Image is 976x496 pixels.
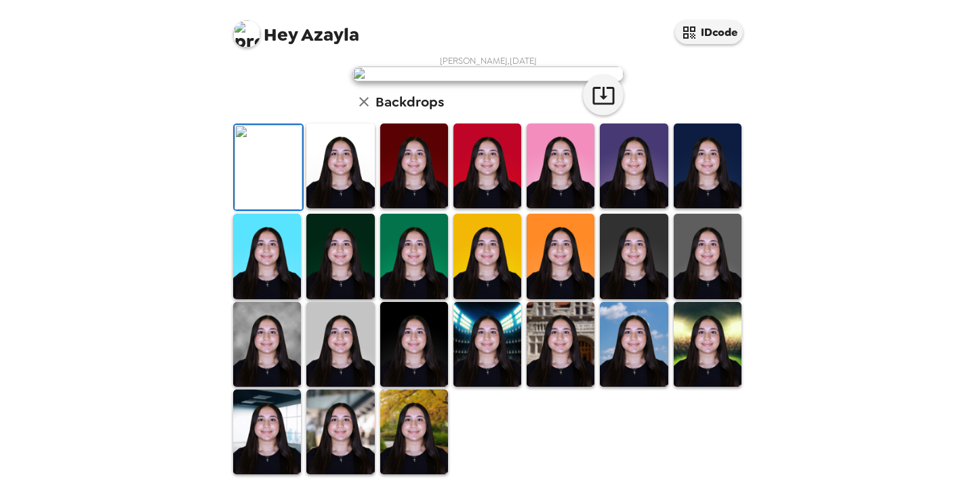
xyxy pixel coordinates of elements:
[352,66,624,81] img: user
[675,20,743,44] button: IDcode
[375,91,444,113] h6: Backdrops
[233,20,260,47] img: profile pic
[235,125,302,210] img: Original
[264,22,298,47] span: Hey
[440,55,537,66] span: [PERSON_NAME] , [DATE]
[233,14,359,44] span: Azayla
